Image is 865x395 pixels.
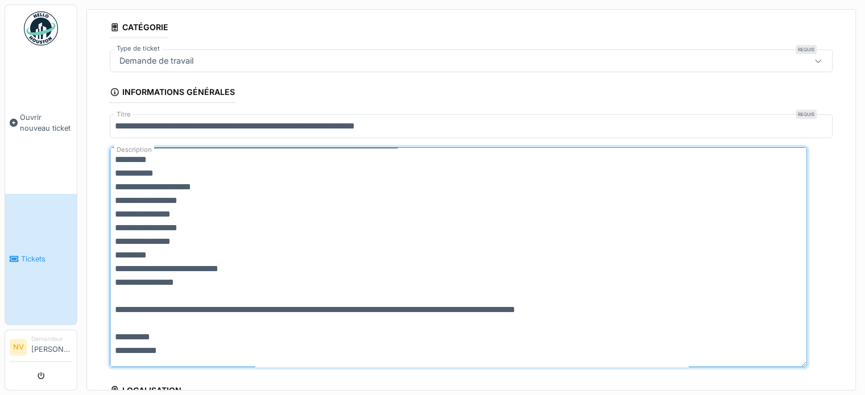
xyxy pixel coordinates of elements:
a: NV Demandeur[PERSON_NAME] [10,335,72,362]
div: Demandeur [31,335,72,343]
a: Tickets [5,194,77,325]
div: Requis [796,45,817,54]
div: Requis [796,110,817,119]
label: Type de ticket [114,44,162,53]
div: Demande de travail [115,55,198,67]
img: Badge_color-CXgf-gQk.svg [24,11,58,45]
label: Titre [114,110,133,119]
li: [PERSON_NAME] [31,335,72,359]
span: Tickets [21,253,72,264]
div: Informations générales [110,84,235,103]
div: Catégorie [110,19,168,38]
span: Ouvrir nouveau ticket [20,112,72,134]
li: NV [10,339,27,356]
label: Description [114,143,154,157]
a: Ouvrir nouveau ticket [5,52,77,194]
